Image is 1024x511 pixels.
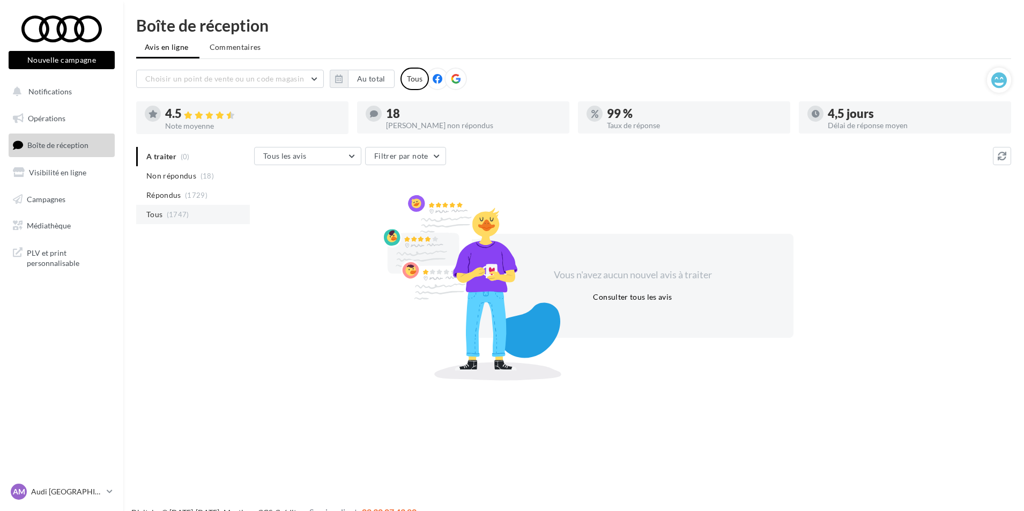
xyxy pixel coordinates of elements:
div: Note moyenne [165,122,340,130]
button: Au total [330,70,395,88]
p: Audi [GEOGRAPHIC_DATA] [31,486,102,497]
span: Opérations [28,114,65,123]
button: Notifications [6,80,113,103]
span: Visibilité en ligne [29,168,86,177]
div: 4,5 jours [828,108,1003,120]
span: Choisir un point de vente ou un code magasin [145,74,304,83]
button: Choisir un point de vente ou un code magasin [136,70,324,88]
a: Opérations [6,107,117,130]
span: AM [13,486,25,497]
span: (1747) [167,210,189,219]
div: Boîte de réception [136,17,1011,33]
div: Vous n'avez aucun nouvel avis à traiter [540,268,725,282]
button: Au total [348,70,395,88]
span: (1729) [185,191,207,199]
div: 4.5 [165,108,340,120]
span: Notifications [28,87,72,96]
div: [PERSON_NAME] non répondus [386,122,561,129]
button: Tous les avis [254,147,361,165]
span: PLV et print personnalisable [27,246,110,269]
a: Médiathèque [6,214,117,237]
div: Tous [400,68,429,90]
div: Délai de réponse moyen [828,122,1003,129]
span: Campagnes [27,194,65,203]
button: Filtrer par note [365,147,446,165]
a: AM Audi [GEOGRAPHIC_DATA] [9,482,115,502]
button: Consulter tous les avis [589,291,676,303]
a: PLV et print personnalisable [6,241,117,273]
span: Tous [146,209,162,220]
span: Médiathèque [27,221,71,230]
a: Visibilité en ligne [6,161,117,184]
button: Nouvelle campagne [9,51,115,69]
span: (18) [201,172,214,180]
div: 99 % [607,108,782,120]
span: Tous les avis [263,151,307,160]
span: Boîte de réception [27,140,88,150]
div: Taux de réponse [607,122,782,129]
span: Non répondus [146,171,196,181]
a: Boîte de réception [6,134,117,157]
div: 18 [386,108,561,120]
span: Commentaires [210,42,261,51]
a: Campagnes [6,188,117,211]
span: Répondus [146,190,181,201]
